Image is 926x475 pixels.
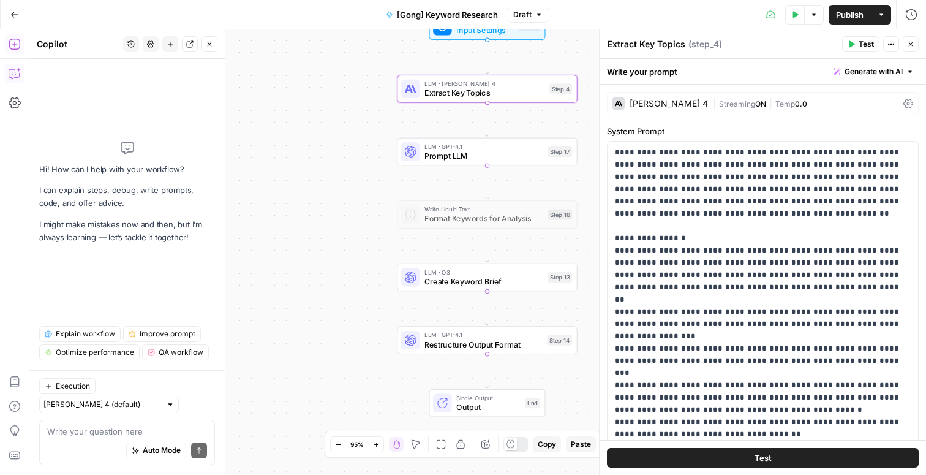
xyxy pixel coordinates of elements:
span: Input Settings [456,24,514,36]
span: Streaming [719,99,755,108]
g: Edge from step_17 to step_16 [486,165,489,199]
button: Test [842,36,879,52]
textarea: Extract Key Topics [608,38,685,50]
button: Explain workflow [39,326,121,342]
span: Paste [571,439,591,450]
span: Improve prompt [140,329,195,340]
button: Publish [829,5,871,25]
span: Draft [513,9,532,20]
span: | [766,97,775,109]
div: [PERSON_NAME] 4 [630,99,708,108]
label: System Prompt [607,125,919,137]
div: Write your prompt [600,59,926,84]
span: Extract Key Topics [424,87,545,99]
div: Step 14 [547,335,572,346]
button: Paste [566,436,596,452]
span: ON [755,99,766,108]
span: ( step_4 ) [688,38,722,50]
span: Prompt LLM [424,150,543,162]
span: Generate with AI [845,66,903,77]
button: Draft [508,7,548,23]
button: Copy [533,436,561,452]
div: LLM · [PERSON_NAME] 4Extract Key TopicsStep 4 [397,75,577,103]
p: I can explain steps, debug, write prompts, code, and offer advice. [39,184,215,210]
span: 0.0 [795,99,807,108]
span: LLM · [PERSON_NAME] 4 [424,79,545,88]
div: Step 17 [548,146,572,157]
span: LLM · O3 [424,267,543,276]
p: I might make mistakes now and then, but I’m always learning — let’s tackle it together! [39,218,215,244]
span: Copy [538,439,556,450]
div: Step 13 [548,272,572,283]
div: Single OutputOutputEnd [397,389,577,417]
g: Edge from start to step_4 [486,40,489,74]
span: Publish [836,9,864,21]
span: Create Keyword Brief [424,276,543,287]
div: Step 4 [549,83,572,94]
button: QA workflow [142,344,209,360]
button: Auto Mode [126,443,186,458]
div: Step 16 [548,209,572,219]
span: QA workflow [159,347,203,358]
g: Edge from step_16 to step_13 [486,229,489,262]
span: | [713,97,719,109]
span: LLM · GPT-4.1 [424,330,543,340]
span: Write Liquid Text [424,205,543,214]
g: Edge from step_14 to end [486,354,489,388]
input: Claude Sonnet 4 (default) [43,398,161,411]
div: LLM · GPT-4.1Restructure Output FormatStep 14 [397,326,577,354]
button: Generate with AI [829,64,919,80]
span: Restructure Output Format [424,338,543,350]
div: LLM · O3Create Keyword BriefStep 13 [397,264,577,292]
div: Inputs [519,21,540,31]
div: Write Liquid TextFormat Keywords for AnalysisStep 16 [397,200,577,229]
span: Output [456,401,520,413]
g: Edge from step_4 to step_17 [486,103,489,137]
p: Hi! How can I help with your workflow? [39,163,215,176]
div: End [525,398,540,408]
button: Optimize performance [39,344,140,360]
g: Edge from step_13 to step_14 [486,291,489,325]
span: LLM · GPT-4.1 [424,142,543,151]
div: LLM · GPT-4.1Prompt LLMStep 17 [397,138,577,166]
span: 95% [350,439,364,449]
button: [Gong] Keyword Research [378,5,505,25]
span: Auto Mode [143,445,181,456]
div: Input SettingsInputs [397,12,577,40]
span: [Gong] Keyword Research [397,9,498,21]
span: Single Output [456,393,520,403]
span: Temp [775,99,795,108]
span: Test [859,39,874,50]
button: Execution [39,378,96,394]
button: Test [607,448,919,468]
button: Improve prompt [123,326,201,342]
span: Explain workflow [56,329,115,340]
span: Format Keywords for Analysis [424,213,543,224]
span: Execution [56,381,90,392]
span: Test [755,452,772,464]
span: Optimize performance [56,347,134,358]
